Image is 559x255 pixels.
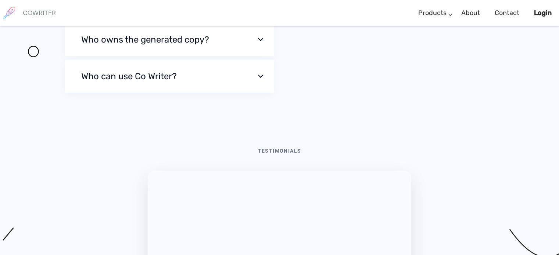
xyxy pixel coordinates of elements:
[65,60,274,93] button: Who can use Co Writer?
[28,46,39,57] img: shape
[418,2,447,24] a: Products
[162,148,397,160] h6: Testimonials
[534,9,552,17] b: Login
[495,2,519,24] a: Contact
[534,2,552,24] a: Login
[23,10,56,16] h6: COWRITER
[461,2,480,24] a: About
[65,23,274,56] button: Who owns the generated copy?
